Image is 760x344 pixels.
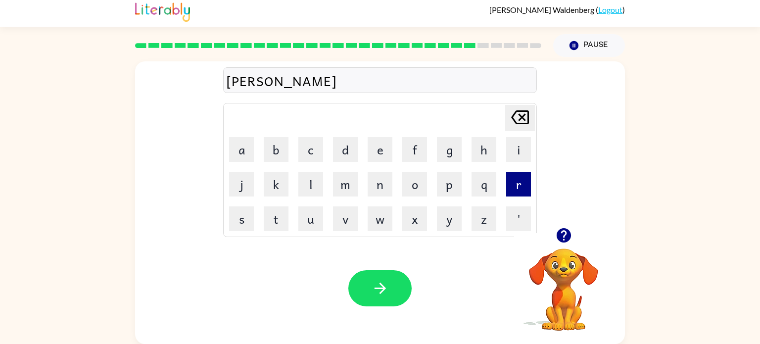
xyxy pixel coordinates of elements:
button: t [264,206,288,231]
button: z [472,206,496,231]
button: c [298,137,323,162]
div: ( ) [489,5,625,14]
a: Logout [598,5,622,14]
button: Pause [553,34,625,57]
button: h [472,137,496,162]
button: u [298,206,323,231]
button: i [506,137,531,162]
button: j [229,172,254,197]
button: x [402,206,427,231]
button: r [506,172,531,197]
button: v [333,206,358,231]
button: y [437,206,462,231]
button: b [264,137,288,162]
button: d [333,137,358,162]
div: [PERSON_NAME] [226,70,534,91]
button: g [437,137,462,162]
button: p [437,172,462,197]
button: a [229,137,254,162]
button: k [264,172,288,197]
button: w [368,206,392,231]
button: f [402,137,427,162]
video: Your browser must support playing .mp4 files to use Literably. Please try using another browser. [514,233,613,332]
button: q [472,172,496,197]
button: e [368,137,392,162]
button: n [368,172,392,197]
button: l [298,172,323,197]
button: ' [506,206,531,231]
button: o [402,172,427,197]
button: m [333,172,358,197]
button: s [229,206,254,231]
span: [PERSON_NAME] Waldenberg [489,5,596,14]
